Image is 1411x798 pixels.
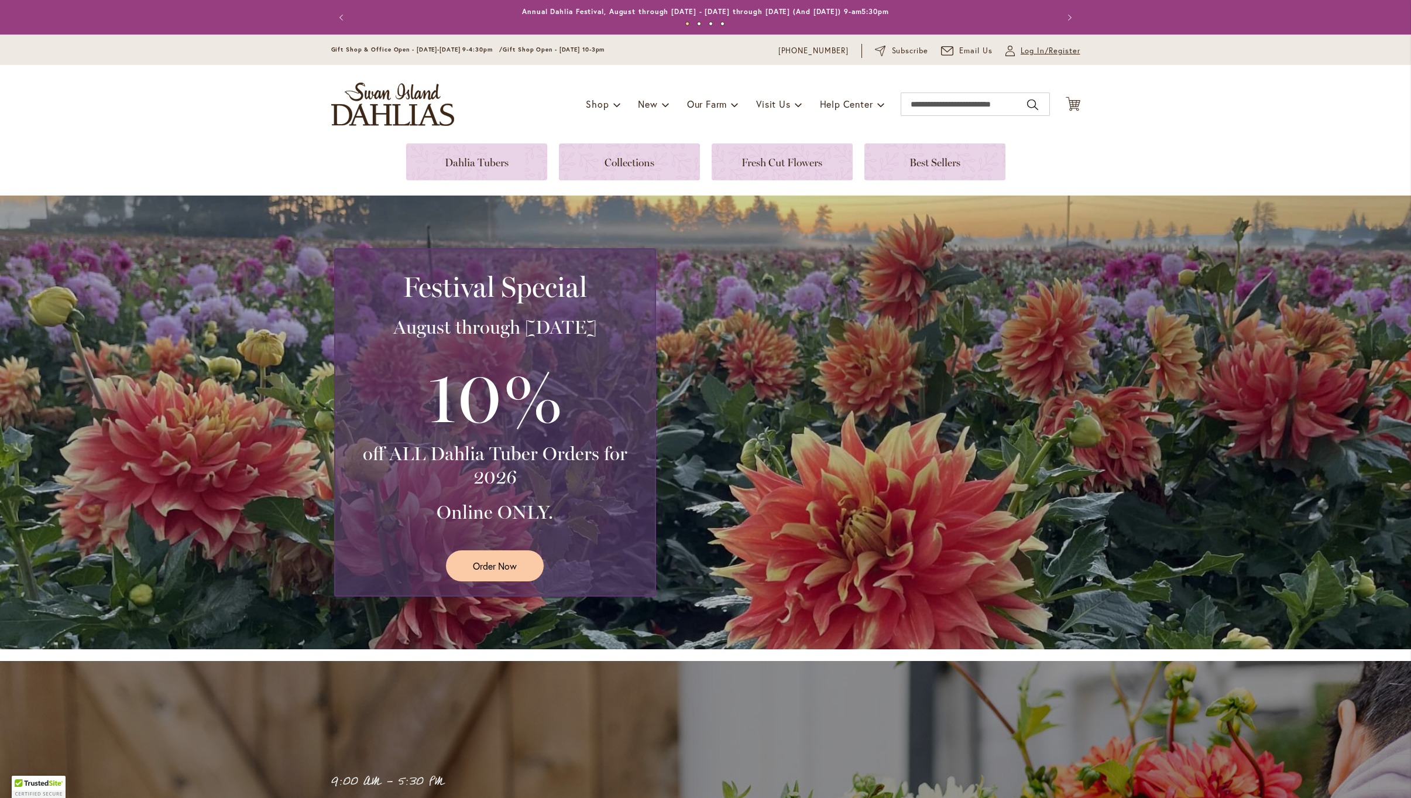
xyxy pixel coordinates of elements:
a: store logo [331,83,454,126]
span: Visit Us [756,98,790,110]
a: Log In/Register [1005,45,1080,57]
a: [PHONE_NUMBER] [778,45,849,57]
span: Gift Shop & Office Open - [DATE]-[DATE] 9-4:30pm / [331,46,503,53]
h2: Festival Special [349,270,641,303]
span: Email Us [959,45,993,57]
a: Order Now [446,550,544,581]
a: Subscribe [875,45,928,57]
p: 9:00 AM - 5:30 PM [331,772,653,792]
span: Shop [586,98,609,110]
a: Email Us [941,45,993,57]
span: Gift Shop Open - [DATE] 10-3pm [503,46,605,53]
h3: 10% [349,351,641,442]
span: Log In/Register [1021,45,1080,57]
span: Subscribe [892,45,929,57]
span: New [638,98,657,110]
h3: August through [DATE] [349,316,641,339]
button: Next [1057,6,1080,29]
button: 1 of 4 [685,22,689,26]
span: Help Center [820,98,873,110]
h3: off ALL Dahlia Tuber Orders for 2026 [349,442,641,489]
button: Previous [331,6,355,29]
h3: Online ONLY. [349,501,641,524]
span: Our Farm [687,98,727,110]
span: Order Now [473,559,517,573]
button: 4 of 4 [720,22,725,26]
button: 3 of 4 [709,22,713,26]
a: Annual Dahlia Festival, August through [DATE] - [DATE] through [DATE] (And [DATE]) 9-am5:30pm [522,7,889,16]
button: 2 of 4 [697,22,701,26]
